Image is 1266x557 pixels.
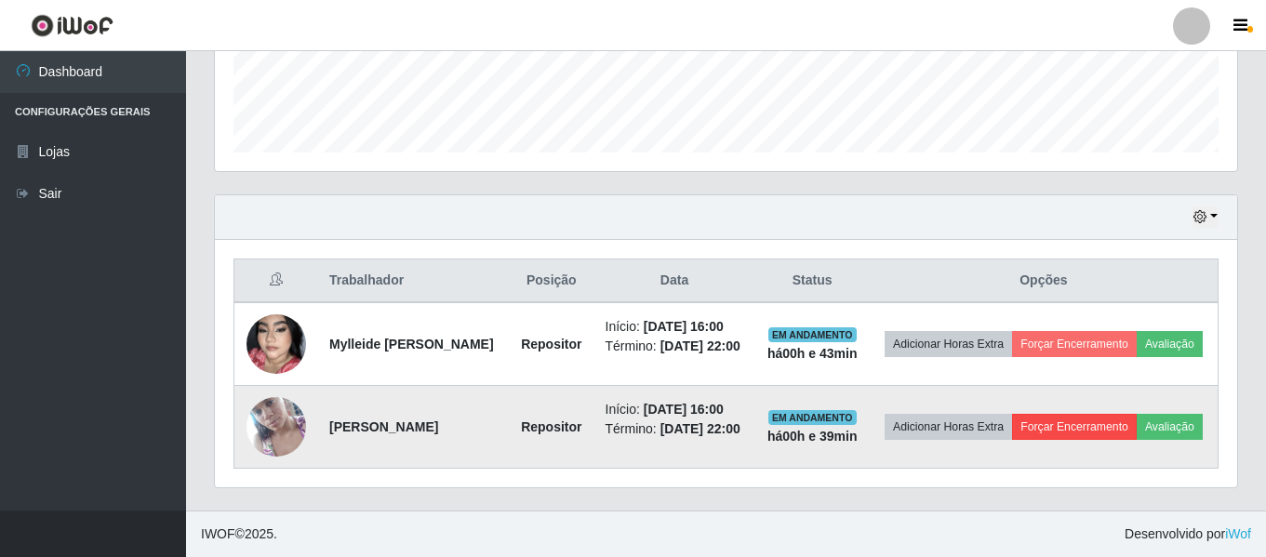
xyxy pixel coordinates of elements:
[606,400,744,419] li: Início:
[767,346,858,361] strong: há 00 h e 43 min
[521,419,581,434] strong: Repositor
[509,259,593,303] th: Posição
[329,419,438,434] strong: [PERSON_NAME]
[1225,526,1251,541] a: iWof
[768,327,857,342] span: EM ANDAMENTO
[594,259,755,303] th: Data
[606,337,744,356] li: Término:
[247,374,306,480] img: 1628271244301.jpeg
[329,337,494,351] strong: Mylleide [PERSON_NAME]
[755,259,870,303] th: Status
[1012,414,1137,440] button: Forçar Encerramento
[885,414,1012,440] button: Adicionar Horas Extra
[885,331,1012,357] button: Adicionar Horas Extra
[870,259,1219,303] th: Opções
[1137,414,1203,440] button: Avaliação
[606,317,744,337] li: Início:
[767,429,858,444] strong: há 00 h e 39 min
[247,291,306,397] img: 1751397040132.jpeg
[201,526,235,541] span: IWOF
[768,410,857,425] span: EM ANDAMENTO
[660,421,740,436] time: [DATE] 22:00
[1125,524,1251,544] span: Desenvolvido por
[606,419,744,439] li: Término:
[1012,331,1137,357] button: Forçar Encerramento
[31,14,113,37] img: CoreUI Logo
[318,259,509,303] th: Trabalhador
[1137,331,1203,357] button: Avaliação
[660,338,740,353] time: [DATE] 22:00
[644,402,724,417] time: [DATE] 16:00
[644,319,724,334] time: [DATE] 16:00
[521,337,581,351] strong: Repositor
[201,524,277,544] span: © 2025 .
